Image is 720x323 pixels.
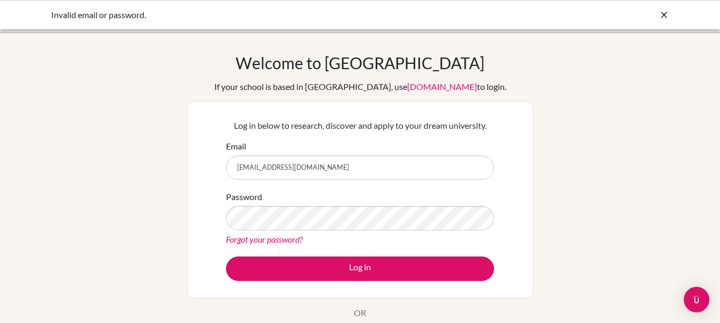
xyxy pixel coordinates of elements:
a: Forgot your password? [226,234,303,244]
div: If your school is based in [GEOGRAPHIC_DATA], use to login. [214,80,506,93]
a: [DOMAIN_NAME] [407,81,477,92]
label: Password [226,191,262,203]
p: OR [354,307,366,319]
p: Log in below to research, discover and apply to your dream university. [226,119,494,132]
button: Log in [226,256,494,281]
div: Invalid email or password. [51,9,509,21]
label: Email [226,140,246,153]
div: Open Intercom Messenger [684,287,709,312]
h1: Welcome to [GEOGRAPHIC_DATA] [236,53,484,72]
